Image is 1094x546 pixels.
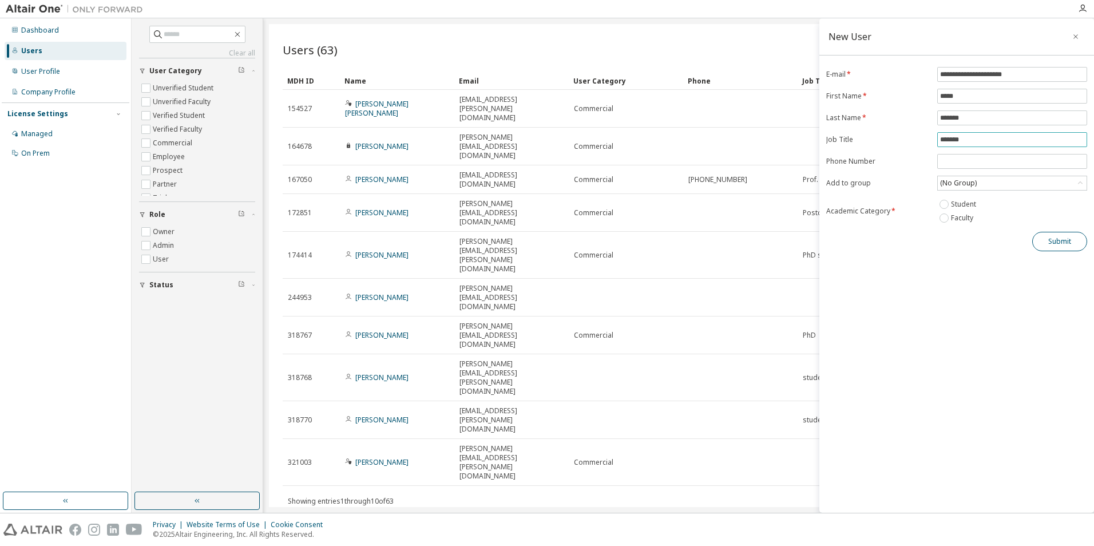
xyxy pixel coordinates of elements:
span: Commercial [574,208,613,217]
span: 318770 [288,416,312,425]
a: [PERSON_NAME] [355,175,409,184]
div: Privacy [153,520,187,529]
div: (No Group) [938,176,1087,190]
div: Phone [688,72,793,90]
img: facebook.svg [69,524,81,536]
span: [PHONE_NUMBER] [688,175,747,184]
span: Postdoc. [803,208,832,217]
label: Partner [153,177,179,191]
img: youtube.svg [126,524,142,536]
label: Commercial [153,136,195,150]
label: Job Title [826,135,930,144]
span: [PERSON_NAME][EMAIL_ADDRESS][PERSON_NAME][DOMAIN_NAME] [459,444,564,481]
span: Status [149,280,173,290]
a: Clear all [139,49,255,58]
span: Clear filter [238,210,245,219]
div: MDH ID [287,72,335,90]
div: Name [344,72,450,90]
span: 174414 [288,251,312,260]
div: Website Terms of Use [187,520,271,529]
span: 244953 [288,293,312,302]
span: Commercial [574,175,613,184]
p: © 2025 Altair Engineering, Inc. All Rights Reserved. [153,529,330,539]
span: [EMAIL_ADDRESS][PERSON_NAME][DOMAIN_NAME] [459,95,564,122]
span: [EMAIL_ADDRESS][PERSON_NAME][DOMAIN_NAME] [459,406,564,434]
label: Employee [153,150,187,164]
div: New User [829,32,871,41]
span: 154527 [288,104,312,113]
label: E-mail [826,70,930,79]
span: Commercial [574,142,613,151]
label: Prospect [153,164,185,177]
div: Users [21,46,42,56]
span: 318768 [288,373,312,382]
span: Clear filter [238,66,245,76]
button: Submit [1032,232,1087,251]
button: User Category [139,58,255,84]
div: Cookie Consent [271,520,330,529]
label: Verified Faculty [153,122,204,136]
a: [PERSON_NAME] [355,141,409,151]
span: Commercial [574,251,613,260]
div: Managed [21,129,53,139]
div: Email [459,72,564,90]
div: User Profile [21,67,60,76]
div: License Settings [7,109,68,118]
span: Commercial [574,458,613,467]
span: Users (63) [283,42,338,58]
a: [PERSON_NAME] [355,292,409,302]
label: Unverified Faculty [153,95,213,109]
span: [PERSON_NAME][EMAIL_ADDRESS][PERSON_NAME][DOMAIN_NAME] [459,359,564,396]
div: Company Profile [21,88,76,97]
label: Academic Category [826,207,930,216]
span: [PERSON_NAME][EMAIL_ADDRESS][PERSON_NAME][DOMAIN_NAME] [459,237,564,274]
a: [PERSON_NAME] [355,415,409,425]
span: Role [149,210,165,219]
a: [PERSON_NAME] [355,250,409,260]
label: Trial [153,191,169,205]
a: [PERSON_NAME] [PERSON_NAME] [345,99,409,118]
span: [PERSON_NAME][EMAIL_ADDRESS][DOMAIN_NAME] [459,133,564,160]
img: linkedin.svg [107,524,119,536]
label: First Name [826,92,930,101]
img: Altair One [6,3,149,15]
span: [PERSON_NAME][EMAIL_ADDRESS][DOMAIN_NAME] [459,284,564,311]
label: Last Name [826,113,930,122]
label: Unverified Student [153,81,216,95]
div: On Prem [21,149,50,158]
a: [PERSON_NAME] [355,330,409,340]
label: Phone Number [826,157,930,166]
span: Commercial [574,104,613,113]
label: Faculty [951,211,976,225]
div: (No Group) [938,177,978,189]
label: User [153,252,171,266]
span: Clear filter [238,280,245,290]
button: Role [139,202,255,227]
span: student [803,373,828,382]
span: Prof. [803,175,818,184]
span: 318767 [288,331,312,340]
span: 167050 [288,175,312,184]
span: 172851 [288,208,312,217]
div: User Category [573,72,679,90]
span: 321003 [288,458,312,467]
span: [EMAIL_ADDRESS][DOMAIN_NAME] [459,171,564,189]
label: Verified Student [153,109,207,122]
div: Job Title [802,72,907,90]
span: User Category [149,66,202,76]
div: Dashboard [21,26,59,35]
span: Commercial [574,331,613,340]
a: [PERSON_NAME] [355,208,409,217]
label: Owner [153,225,177,239]
span: [PERSON_NAME][EMAIL_ADDRESS][DOMAIN_NAME] [459,199,564,227]
span: Showing entries 1 through 10 of 63 [288,496,394,506]
span: [PERSON_NAME][EMAIL_ADDRESS][DOMAIN_NAME] [459,322,564,349]
img: instagram.svg [88,524,100,536]
a: [PERSON_NAME] [355,373,409,382]
label: Admin [153,239,176,252]
span: PhD [803,331,816,340]
span: student [803,416,828,425]
span: 164678 [288,142,312,151]
a: [PERSON_NAME] [355,457,409,467]
span: PhD student [803,251,843,260]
